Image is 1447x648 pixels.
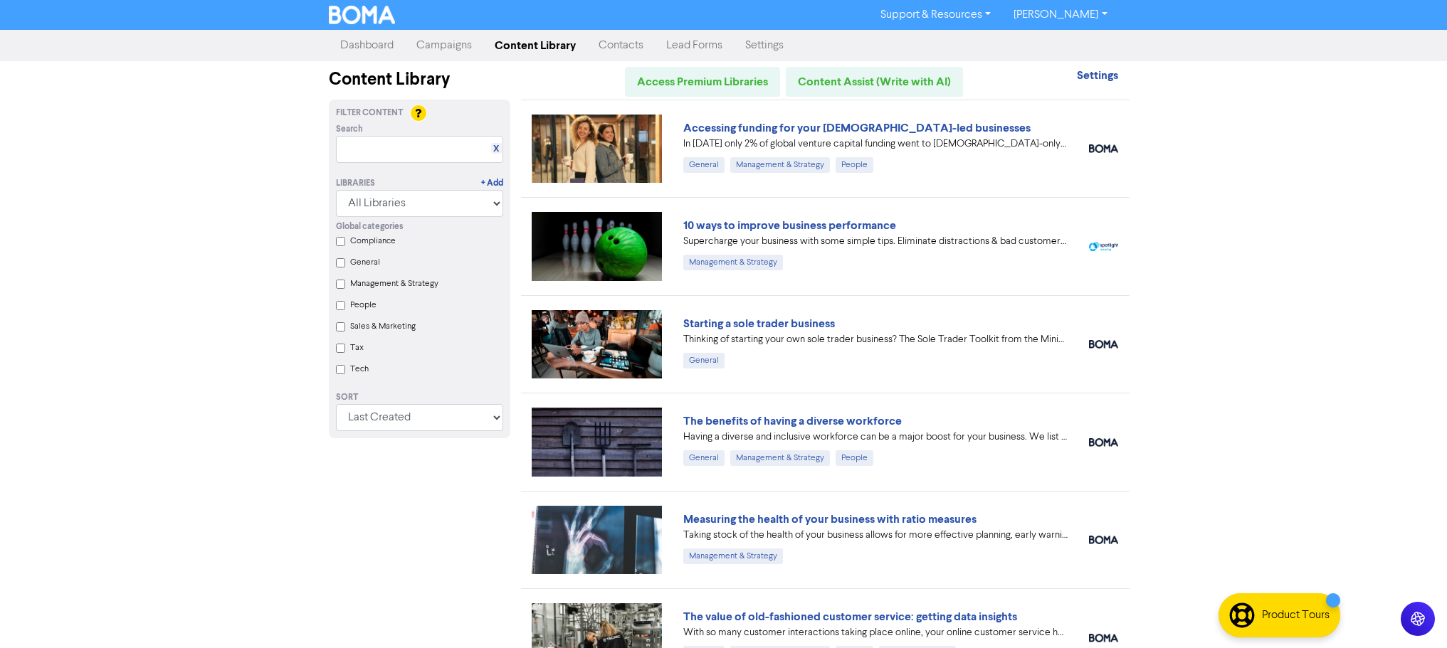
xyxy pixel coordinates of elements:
[1089,144,1118,153] img: boma
[481,177,503,190] a: + Add
[683,414,902,428] a: The benefits of having a diverse workforce
[869,4,1002,26] a: Support & Resources
[336,177,375,190] div: Libraries
[1376,580,1447,648] iframe: Chat Widget
[1089,340,1118,349] img: boma
[683,450,725,466] div: General
[836,450,873,466] div: People
[683,332,1068,347] div: Thinking of starting your own sole trader business? The Sole Trader Toolkit from the Ministry of ...
[683,234,1068,249] div: Supercharge your business with some simple tips. Eliminate distractions & bad customers, get a pl...
[1089,634,1118,642] img: boma
[329,6,396,24] img: BOMA Logo
[683,353,725,368] div: General
[350,363,369,376] label: Tech
[1077,68,1118,83] strong: Settings
[1089,536,1118,544] img: boma_accounting
[730,450,830,466] div: Management & Strategy
[683,430,1068,445] div: Having a diverse and inclusive workforce can be a major boost for your business. We list four of ...
[625,67,780,97] a: Access Premium Libraries
[350,299,377,312] label: People
[350,256,380,269] label: General
[683,121,1031,135] a: Accessing funding for your [DEMOGRAPHIC_DATA]-led businesses
[483,31,587,60] a: Content Library
[1089,242,1118,251] img: spotlight
[655,31,734,60] a: Lead Forms
[683,610,1017,624] a: The value of old-fashioned customer service: getting data insights
[493,144,499,154] a: X
[683,512,977,526] a: Measuring the health of your business with ratio measures
[336,391,503,404] div: Sort
[350,277,438,290] label: Management & Strategy
[350,341,364,354] label: Tax
[350,235,396,248] label: Compliance
[1077,70,1118,82] a: Settings
[786,67,963,97] a: Content Assist (Write with AI)
[1089,438,1118,447] img: boma
[329,31,405,60] a: Dashboard
[683,317,835,331] a: Starting a sole trader business
[329,67,510,92] div: Content Library
[1002,4,1118,26] a: [PERSON_NAME]
[405,31,483,60] a: Campaigns
[683,157,725,173] div: General
[336,107,503,119] div: Filter Content
[350,320,416,333] label: Sales & Marketing
[683,218,896,233] a: 10 ways to improve business performance
[734,31,795,60] a: Settings
[336,221,503,233] div: Global categories
[683,625,1068,640] div: With so many customer interactions taking place online, your online customer service has to be fi...
[836,157,873,173] div: People
[683,255,783,270] div: Management & Strategy
[683,548,783,564] div: Management & Strategy
[336,123,363,136] span: Search
[683,528,1068,543] div: Taking stock of the health of your business allows for more effective planning, early warning abo...
[587,31,655,60] a: Contacts
[730,157,830,173] div: Management & Strategy
[683,137,1068,152] div: In 2024 only 2% of global venture capital funding went to female-only founding teams. We highligh...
